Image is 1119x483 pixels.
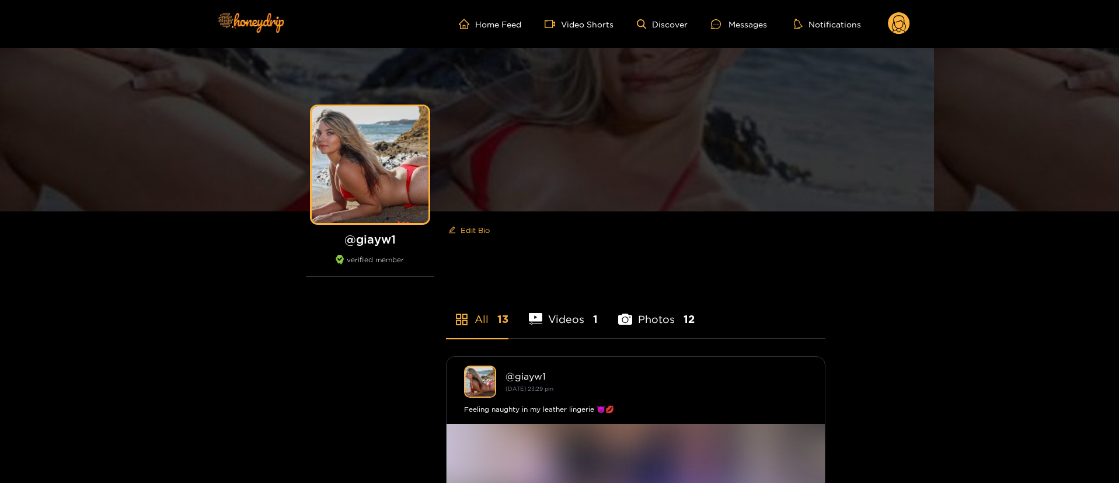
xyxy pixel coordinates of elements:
li: All [446,286,508,338]
div: Messages [711,18,767,31]
div: Feeling naughty in my leather lingerie 😈💋 [464,404,807,415]
img: giayw1 [464,366,496,398]
button: Notifications [790,18,864,30]
span: home [459,19,475,29]
span: 13 [497,312,508,326]
span: appstore [455,312,469,326]
div: verified member [306,255,434,277]
li: Videos [529,286,598,338]
span: video-camera [545,19,561,29]
span: 1 [593,312,598,326]
a: Video Shorts [545,19,613,29]
li: Photos [618,286,695,338]
span: Edit Bio [461,224,490,236]
a: Home Feed [459,19,521,29]
span: edit [448,226,456,235]
span: 12 [684,312,695,326]
h1: @ giayw1 [306,232,434,246]
div: @ giayw1 [506,371,807,381]
small: [DATE] 23:29 pm [506,385,553,392]
button: editEdit Bio [446,221,492,239]
a: Discover [637,19,688,29]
